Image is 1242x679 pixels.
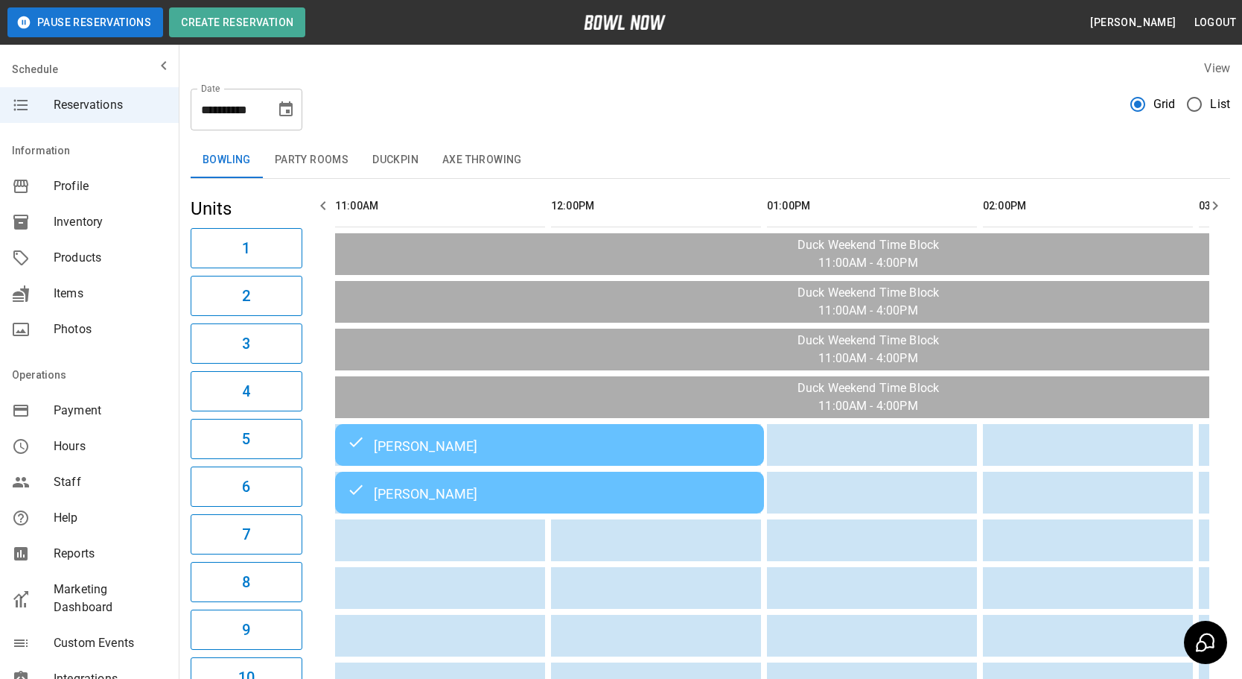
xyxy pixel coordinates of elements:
[335,185,545,227] th: 11:00AM
[54,249,167,267] span: Products
[191,142,263,178] button: Bowling
[767,185,977,227] th: 01:00PM
[242,570,250,594] h6: 8
[242,427,250,451] h6: 5
[242,475,250,499] h6: 6
[54,509,167,527] span: Help
[54,96,167,114] span: Reservations
[191,610,302,650] button: 9
[242,379,250,403] h6: 4
[54,320,167,338] span: Photos
[191,371,302,411] button: 4
[54,285,167,303] span: Items
[347,436,752,454] div: [PERSON_NAME]
[242,284,250,308] h6: 2
[54,473,167,491] span: Staff
[1210,95,1230,113] span: List
[191,228,302,268] button: 1
[1188,9,1242,37] button: Logout
[191,562,302,602] button: 8
[584,15,666,30] img: logo
[191,514,302,555] button: 7
[191,467,302,507] button: 6
[1153,95,1176,113] span: Grid
[54,545,167,563] span: Reports
[191,323,302,364] button: 3
[360,142,430,178] button: Duckpin
[551,185,761,227] th: 12:00PM
[271,95,301,124] button: Choose date, selected date is Oct 12, 2025
[242,618,250,642] h6: 9
[54,177,167,195] span: Profile
[191,197,302,221] h5: Units
[263,142,360,178] button: Party Rooms
[7,7,163,37] button: Pause Reservations
[1084,9,1182,37] button: [PERSON_NAME]
[242,522,250,546] h6: 7
[191,419,302,459] button: 5
[169,7,305,37] button: Create Reservation
[191,142,1230,178] div: inventory tabs
[242,332,250,356] h6: 3
[54,213,167,231] span: Inventory
[347,484,752,502] div: [PERSON_NAME]
[54,634,167,652] span: Custom Events
[54,581,167,616] span: Marketing Dashboard
[54,438,167,455] span: Hours
[1204,61,1230,75] label: View
[430,142,534,178] button: Axe Throwing
[983,185,1193,227] th: 02:00PM
[54,402,167,420] span: Payment
[191,276,302,316] button: 2
[242,236,250,260] h6: 1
